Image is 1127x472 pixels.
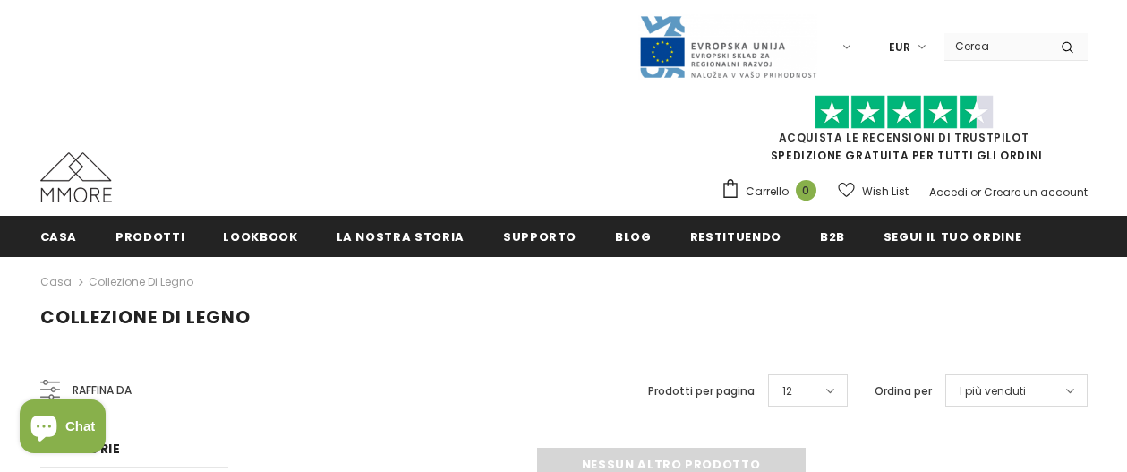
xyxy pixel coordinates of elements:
label: Ordina per [875,382,932,400]
input: Search Site [944,33,1047,59]
label: Prodotti per pagina [648,382,755,400]
a: Blog [615,216,652,256]
span: 12 [782,382,792,400]
span: or [970,185,981,200]
a: Javni Razpis [638,39,817,54]
span: La nostra storia [337,228,465,245]
a: Prodotti [115,216,184,256]
span: Lookbook [223,228,297,245]
span: supporto [503,228,576,245]
a: Acquista le recensioni di TrustPilot [779,130,1029,145]
a: Casa [40,271,72,293]
span: Restituendo [690,228,781,245]
span: SPEDIZIONE GRATUITA PER TUTTI GLI ORDINI [721,103,1088,163]
a: Creare un account [984,185,1088,200]
a: Carrello 0 [721,178,825,205]
span: EUR [889,39,910,56]
span: Collezione di legno [40,305,251,330]
a: supporto [503,216,576,256]
span: Casa [40,228,78,245]
span: B2B [820,228,845,245]
a: Segui il tuo ordine [884,216,1021,256]
a: Casa [40,216,78,256]
span: Carrello [746,183,789,201]
span: Segui il tuo ordine [884,228,1021,245]
a: Collezione di legno [89,274,193,289]
a: Lookbook [223,216,297,256]
a: B2B [820,216,845,256]
a: La nostra storia [337,216,465,256]
a: Restituendo [690,216,781,256]
a: Wish List [838,176,909,207]
a: Accedi [929,185,968,200]
span: Raffina da [73,381,132,400]
inbox-online-store-chat: Shopify online store chat [14,399,111,458]
span: Wish List [862,183,909,201]
span: Prodotti [115,228,184,245]
img: Fidati di Pilot Stars [815,95,994,130]
span: 0 [796,180,816,201]
span: I più venduti [960,382,1026,400]
span: Blog [615,228,652,245]
img: Casi MMORE [40,152,112,202]
img: Javni Razpis [638,14,817,80]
